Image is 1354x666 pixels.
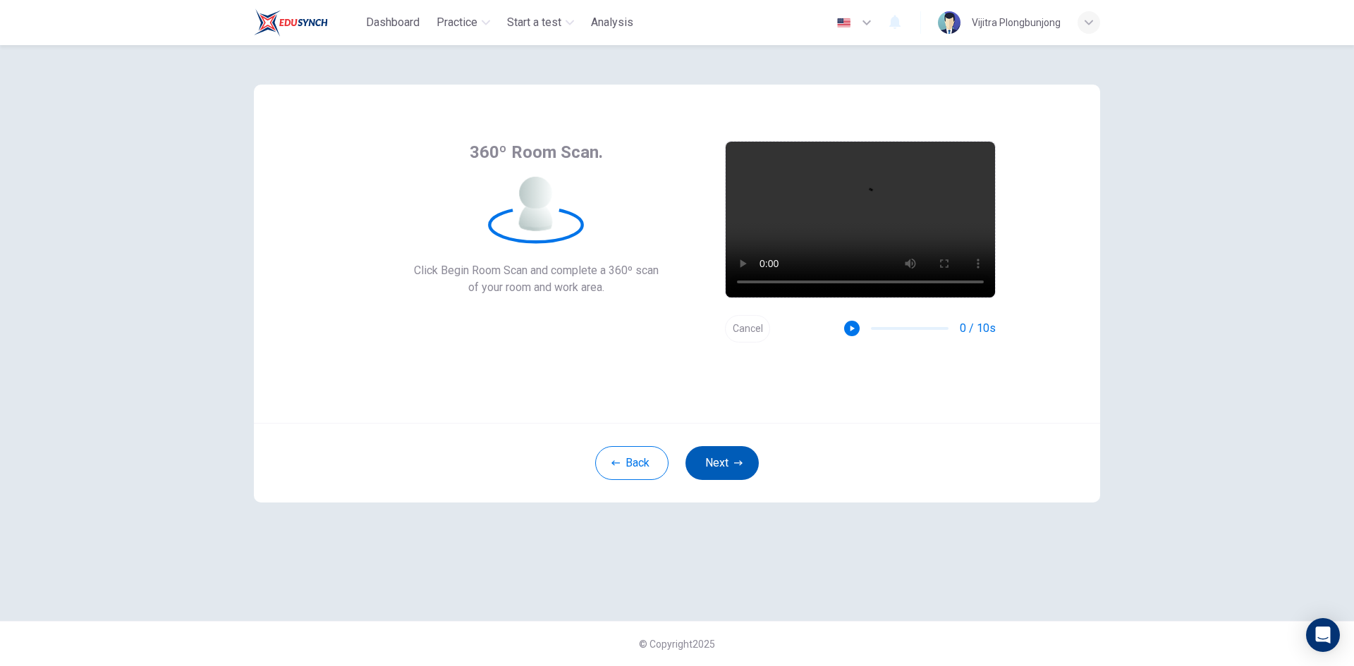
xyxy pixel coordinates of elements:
button: Next [685,446,759,480]
button: Practice [431,10,496,35]
div: Vijitra Plongbunjong [972,14,1061,31]
span: © Copyright 2025 [639,639,715,650]
span: Practice [437,14,477,31]
a: Train Test logo [254,8,360,37]
button: Analysis [585,10,639,35]
img: Profile picture [938,11,960,34]
span: 0 / 10s [960,320,996,337]
span: Analysis [591,14,633,31]
button: Cancel [725,315,770,343]
button: Start a test [501,10,580,35]
img: en [835,18,853,28]
div: Open Intercom Messenger [1306,618,1340,652]
span: of your room and work area. [414,279,659,296]
span: Dashboard [366,14,420,31]
img: Train Test logo [254,8,328,37]
span: Start a test [507,14,561,31]
button: Back [595,446,669,480]
button: Dashboard [360,10,425,35]
span: Click Begin Room Scan and complete a 360º scan [414,262,659,279]
span: 360º Room Scan. [470,141,603,164]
